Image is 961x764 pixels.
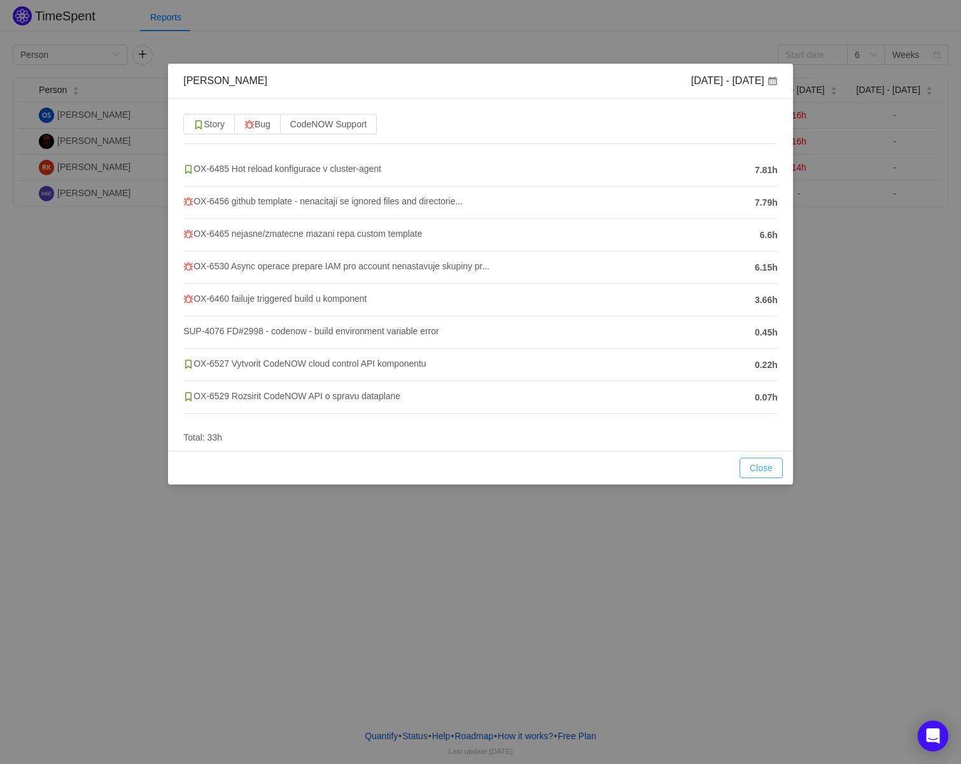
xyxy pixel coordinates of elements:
img: 10561 [183,327,193,337]
img: 10315 [183,164,193,174]
span: OX-6530 Async operace prepare IAM pro account nenastavuje skupiny pr... [183,261,489,271]
img: 10561 [290,120,300,130]
span: 0.07h [755,391,778,404]
div: [PERSON_NAME] [183,74,267,88]
img: 10303 [183,197,193,207]
span: CodeNOW Support [290,119,377,129]
span: OX-6485 Hot reload konfigurace v cluster-agent [183,164,381,174]
span: 7.81h [755,164,778,177]
span: 0.45h [755,326,778,339]
img: 10303 [183,262,193,272]
img: 10315 [183,359,193,369]
button: Close [740,458,783,478]
img: 10303 [244,120,255,130]
div: [DATE] - [DATE] [691,74,778,88]
img: 10303 [183,229,193,239]
img: 10303 [183,294,193,304]
span: OX-6460 failuje triggered build u komponent [183,294,367,304]
span: 0.22h [755,358,778,372]
span: 7.79h [755,196,778,209]
img: 10315 [183,392,193,402]
span: Bug [244,119,270,129]
span: OX-6456 github template - nenacitaji se ignored files and directorie... [183,196,463,206]
span: OX-6529 Rozsirit CodeNOW API o spravu dataplane [183,391,400,401]
span: Story [193,119,225,129]
span: 6.6h [760,229,778,242]
img: 10315 [193,120,204,130]
span: OX-6465 nejasne/zmatecne mazani repa custom template [183,229,422,239]
div: Open Intercom Messenger [918,721,948,751]
span: Total: 33h [183,432,222,442]
span: SUP-4076 FD#2998 - codenow - build environment variable error [183,326,449,336]
span: OX-6527 Vytvorit CodeNOW cloud control API komponentu [183,358,426,369]
span: 3.66h [755,294,778,307]
span: 6.15h [755,261,778,274]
